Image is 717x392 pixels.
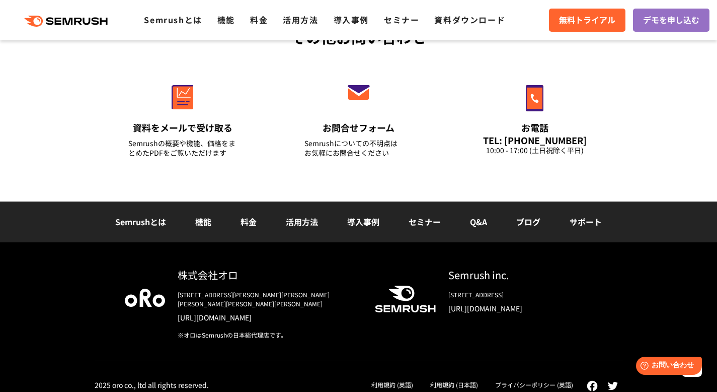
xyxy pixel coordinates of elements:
[144,14,202,26] a: Semrushとは
[334,14,369,26] a: 導入事例
[587,380,598,391] img: facebook
[178,290,359,308] div: [STREET_ADDRESS][PERSON_NAME][PERSON_NAME][PERSON_NAME][PERSON_NAME][PERSON_NAME]
[570,216,602,228] a: サポート
[481,135,589,146] div: TEL: [PHONE_NUMBER]
[304,139,413,158] div: Semrushについての不明点は お気軽にお問合せください
[371,380,413,389] a: 利用規約 (英語)
[286,216,318,228] a: 活用方法
[448,268,593,282] div: Semrush inc.
[448,290,593,299] div: [STREET_ADDRESS]
[107,63,258,170] a: 資料をメールで受け取る Semrushの概要や機能、価格をまとめたPDFをご覧いただけます
[304,121,413,134] div: お問合せフォーム
[178,331,359,340] div: ※オロはSemrushの日本総代理店です。
[115,216,166,228] a: Semrushとは
[241,216,257,228] a: 料金
[195,216,211,228] a: 機能
[430,380,478,389] a: 利用規約 (日本語)
[559,14,615,27] span: 無料トライアル
[409,216,441,228] a: セミナー
[347,216,379,228] a: 導入事例
[128,121,237,134] div: 資料をメールで受け取る
[448,303,593,313] a: [URL][DOMAIN_NAME]
[178,268,359,282] div: 株式会社オロ
[470,216,487,228] a: Q&A
[128,139,237,158] div: Semrushの概要や機能、価格をまとめたPDFをご覧いただけます
[384,14,419,26] a: セミナー
[633,9,709,32] a: デモを申し込む
[495,380,573,389] a: プライバシーポリシー (英語)
[178,312,359,322] a: [URL][DOMAIN_NAME]
[250,14,268,26] a: 料金
[125,289,165,307] img: oro company
[516,216,540,228] a: ブログ
[481,146,589,155] div: 10:00 - 17:00 (土日祝除く平日)
[549,9,625,32] a: 無料トライアル
[95,380,209,389] div: 2025 oro co., ltd all rights reserved.
[434,14,505,26] a: 資料ダウンロード
[283,63,434,170] a: お問合せフォーム Semrushについての不明点はお気軽にお問合せください
[643,14,699,27] span: デモを申し込む
[283,14,318,26] a: 活用方法
[217,14,235,26] a: 機能
[627,353,706,381] iframe: Help widget launcher
[608,382,618,390] img: twitter
[481,121,589,134] div: お電話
